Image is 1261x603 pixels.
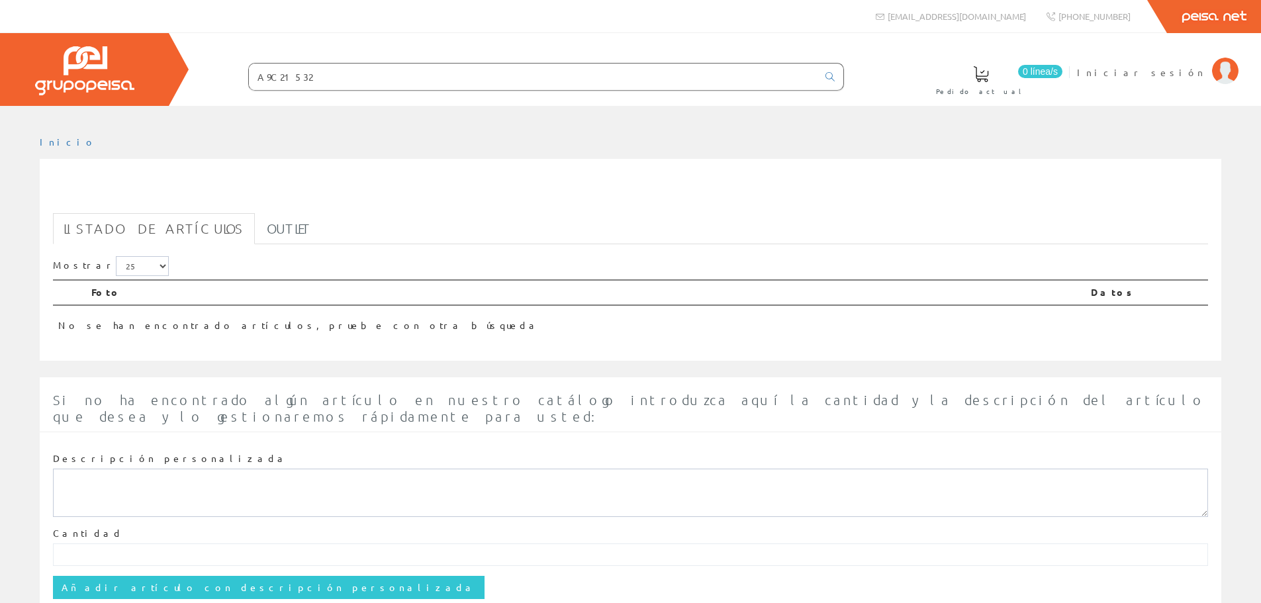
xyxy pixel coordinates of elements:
label: Mostrar [53,256,169,276]
span: [PHONE_NUMBER] [1058,11,1131,22]
th: Foto [86,280,1086,305]
label: Cantidad [53,527,123,540]
input: Buscar ... [249,64,817,90]
select: Mostrar [116,256,169,276]
span: Iniciar sesión [1077,66,1205,79]
label: Descripción personalizada [53,452,288,465]
span: 0 línea/s [1018,65,1062,78]
a: Iniciar sesión [1077,55,1238,68]
h1: A9C21532 [53,180,1208,207]
input: Añadir artículo con descripción personalizada [53,576,485,598]
td: No se han encontrado artículos, pruebe con otra búsqueda [53,305,1086,338]
th: Datos [1086,280,1208,305]
img: Grupo Peisa [35,46,134,95]
a: Inicio [40,136,96,148]
span: Pedido actual [936,85,1026,98]
span: [EMAIL_ADDRESS][DOMAIN_NAME] [888,11,1026,22]
span: Si no ha encontrado algún artículo en nuestro catálogo introduzca aquí la cantidad y la descripci... [53,392,1205,424]
a: Listado de artículos [53,213,255,244]
a: Outlet [256,213,322,244]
